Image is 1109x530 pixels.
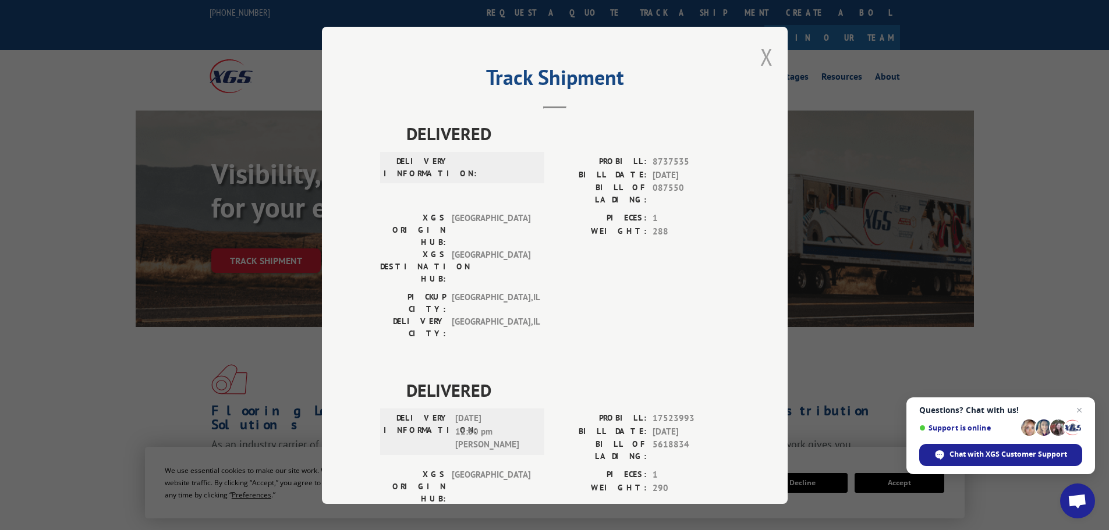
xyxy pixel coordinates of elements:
[653,412,729,425] span: 17523993
[653,425,729,438] span: [DATE]
[653,481,729,495] span: 290
[452,212,530,248] span: [GEOGRAPHIC_DATA]
[406,120,729,147] span: DELIVERED
[555,168,647,182] label: BILL DATE:
[380,212,446,248] label: XGS ORIGIN HUB:
[380,248,446,285] label: XGS DESTINATION HUB:
[949,449,1067,460] span: Chat with XGS Customer Support
[555,212,647,225] label: PIECES:
[919,444,1082,466] div: Chat with XGS Customer Support
[653,438,729,463] span: 5618834
[555,412,647,425] label: PROBILL:
[653,225,729,238] span: 288
[452,248,530,285] span: [GEOGRAPHIC_DATA]
[555,468,647,482] label: PIECES:
[1072,403,1086,417] span: Close chat
[380,69,729,91] h2: Track Shipment
[452,315,530,340] span: [GEOGRAPHIC_DATA] , IL
[455,412,534,451] span: [DATE] 12:30 pm [PERSON_NAME]
[452,291,530,315] span: [GEOGRAPHIC_DATA] , IL
[380,468,446,505] label: XGS ORIGIN HUB:
[384,155,449,180] label: DELIVERY INFORMATION:
[653,168,729,182] span: [DATE]
[555,481,647,495] label: WEIGHT:
[653,155,729,169] span: 8737535
[919,405,1082,415] span: Questions? Chat with us!
[653,468,729,482] span: 1
[452,468,530,505] span: [GEOGRAPHIC_DATA]
[555,155,647,169] label: PROBILL:
[653,182,729,206] span: 087550
[380,291,446,315] label: PICKUP CITY:
[384,412,449,451] label: DELIVERY INFORMATION:
[555,438,647,463] label: BILL OF LADING:
[555,425,647,438] label: BILL DATE:
[555,225,647,238] label: WEIGHT:
[919,424,1017,432] span: Support is online
[555,182,647,206] label: BILL OF LADING:
[760,41,773,72] button: Close modal
[380,315,446,340] label: DELIVERY CITY:
[1060,483,1095,518] div: Open chat
[653,212,729,225] span: 1
[406,377,729,403] span: DELIVERED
